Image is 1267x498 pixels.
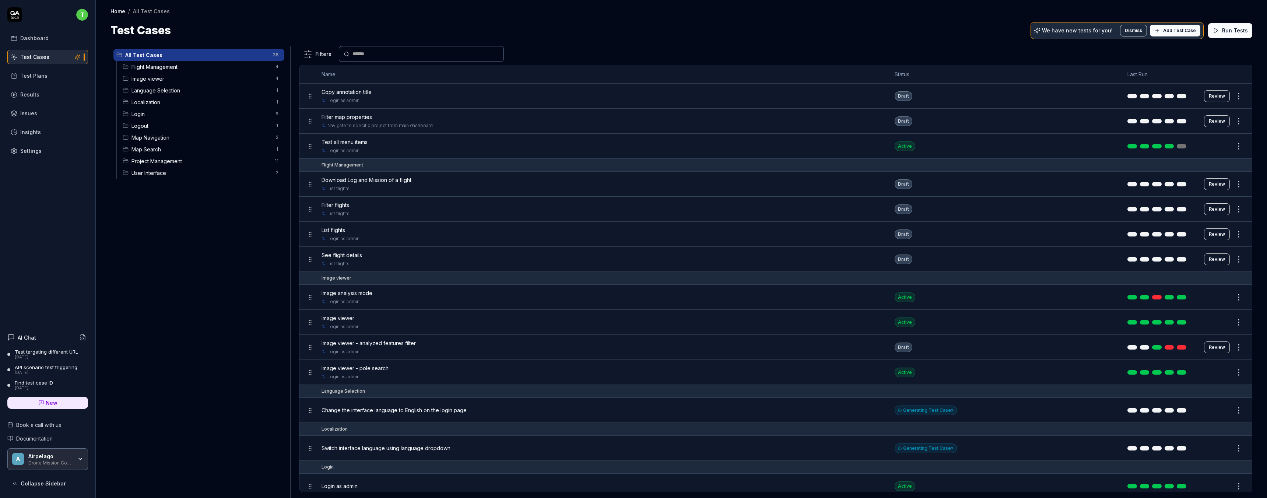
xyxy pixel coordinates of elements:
[895,443,957,453] div: Generating Test Case »
[20,34,49,42] div: Dashboard
[895,91,912,101] div: Draft
[16,435,53,442] span: Documentation
[131,122,271,130] span: Logout
[322,88,372,96] span: Copy annotation title
[7,435,88,442] a: Documentation
[322,388,365,394] div: Language Selection
[299,360,1252,385] tr: Image viewer - pole searchLogin as adminActive
[272,157,281,165] span: 11
[273,121,281,130] span: 1
[120,143,284,155] div: Drag to reorderMap Search1
[1204,341,1230,353] a: Review
[322,176,411,184] span: Download Log and Mission of a flight
[322,482,358,490] span: Login as admin
[110,22,171,39] h1: Test Cases
[7,397,88,409] a: New
[7,349,88,360] a: Test targeting different URL[DATE]
[20,72,48,80] div: Test Plans
[76,7,88,22] button: t
[322,426,348,432] div: Localization
[299,134,1252,159] tr: Test all menu itemsLogin as adminActive
[322,314,354,322] span: Image viewer
[299,285,1252,310] tr: Image analysis modeLogin as adminActive
[120,73,284,84] div: Drag to reorderImage viewer4
[895,406,957,415] button: Generating Test Case»
[21,480,66,487] span: Collapse Sidebar
[327,97,359,104] a: Login as admin
[7,364,88,375] a: API scenario test triggering[DATE]
[128,7,130,15] div: /
[273,133,281,142] span: 2
[895,343,912,352] div: Draft
[120,61,284,73] div: Drag to reorderFlight Management4
[7,50,88,64] a: Test Cases
[1150,25,1200,36] button: Add Test Case
[299,47,336,62] button: Filters
[299,197,1252,222] tr: Filter flightsList flightsDraftReview
[1163,27,1196,34] span: Add Test Case
[15,355,78,360] div: [DATE]
[327,260,350,267] a: List flights
[322,201,349,209] span: Filter flights
[7,87,88,102] a: Results
[131,87,271,94] span: Language Selection
[131,110,271,118] span: Login
[1204,115,1230,127] button: Review
[20,147,42,155] div: Settings
[7,125,88,139] a: Insights
[110,7,125,15] a: Home
[895,443,957,453] button: Generating Test Case»
[133,7,170,15] div: All Test Cases
[120,167,284,179] div: Drag to reorderUser Interface2
[15,380,53,386] div: Find test case ID
[20,109,37,117] div: Issues
[1204,203,1230,215] a: Review
[299,398,1252,423] tr: Change the interface language to English on the login pageGenerating Test Case»
[1208,23,1252,38] button: Run Tests
[7,421,88,429] a: Book a call with us
[327,210,350,217] a: List flights
[46,399,57,407] span: New
[120,84,284,96] div: Drag to reorderLanguage Selection1
[299,109,1252,134] tr: Filter map propertiesNavigate to specific project from main dashboardDraftReview
[895,292,915,302] div: Active
[120,96,284,108] div: Drag to reorderLocalization1
[7,476,88,491] button: Collapse Sidebar
[131,98,271,106] span: Localization
[131,169,271,177] span: User Interface
[299,172,1252,197] tr: Download Log and Mission of a flightList flightsDraftReview
[12,453,24,465] span: A
[7,380,88,391] a: Find test case ID[DATE]
[20,128,41,136] div: Insights
[322,138,368,146] span: Test all menu items
[1120,65,1197,84] th: Last Run
[322,339,416,347] span: Image viewer - analyzed features filter
[322,275,351,281] div: Image viewer
[7,31,88,45] a: Dashboard
[1204,178,1230,190] button: Review
[273,86,281,95] span: 1
[7,448,88,470] button: AAirpelagoDrone Mission Control
[7,144,88,158] a: Settings
[131,63,271,71] span: Flight Management
[120,108,284,120] div: Drag to reorderLogin6
[322,406,467,414] span: Change the interface language to English on the login page
[895,255,912,264] div: Draft
[76,9,88,21] span: t
[1204,90,1230,102] a: Review
[273,98,281,106] span: 1
[1204,228,1230,240] button: Review
[120,120,284,131] div: Drag to reorderLogout1
[120,131,284,143] div: Drag to reorderMap Navigation2
[322,162,363,168] div: Flight Management
[28,453,73,460] div: Airpelago
[327,235,359,242] a: Login as admin
[895,407,957,413] a: Generating Test Case»
[7,106,88,120] a: Issues
[887,65,1120,84] th: Status
[20,53,49,61] div: Test Cases
[273,145,281,154] span: 1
